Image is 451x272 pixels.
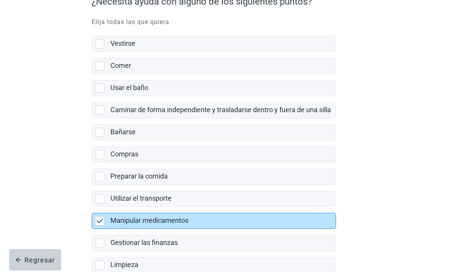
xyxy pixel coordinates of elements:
label: Manipular medicamentos [110,216,188,224]
div: Manipular medicamentos, checkbox, selected [92,213,336,229]
label: Compras [110,150,138,158]
div: Vestirse, checkbox, not selected [92,36,336,52]
div: Usar el baño, checkbox, not selected [92,80,336,96]
label: Usar el baño [110,84,148,92]
label: Caminar de forma independiente y trasladarse dentro y fuera de una silla [110,106,331,114]
div: Regresar [15,256,55,264]
label: Bañarse [110,128,136,136]
div: Caminar de forma independiente y trasladarse dentro y fuera de una silla, checkbox, not selected [92,102,336,118]
div: Comer, checkbox, not selected [92,58,336,74]
label: Gestionar las finanzas [110,238,178,246]
label: Preparar la comida [110,172,168,180]
label: Comer [110,61,131,69]
button: arrow-leftRegresar [9,249,61,270]
div: Bañarse, checkbox, not selected [92,124,336,140]
div: Utilizar el transporte, checkbox, not selected [92,191,336,207]
div: Gestionar las finanzas, checkbox, not selected [92,235,336,251]
label: Limpieza [110,261,138,269]
label: Vestirse [110,39,135,47]
div: Preparar la comida, checkbox, not selected [92,169,336,185]
label: Utilizar el transporte [110,194,172,202]
p: Elija todas las que quiera [92,18,359,27]
div: Compras, checkbox, not selected [92,146,336,163]
span: arrow-left [15,257,21,263]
